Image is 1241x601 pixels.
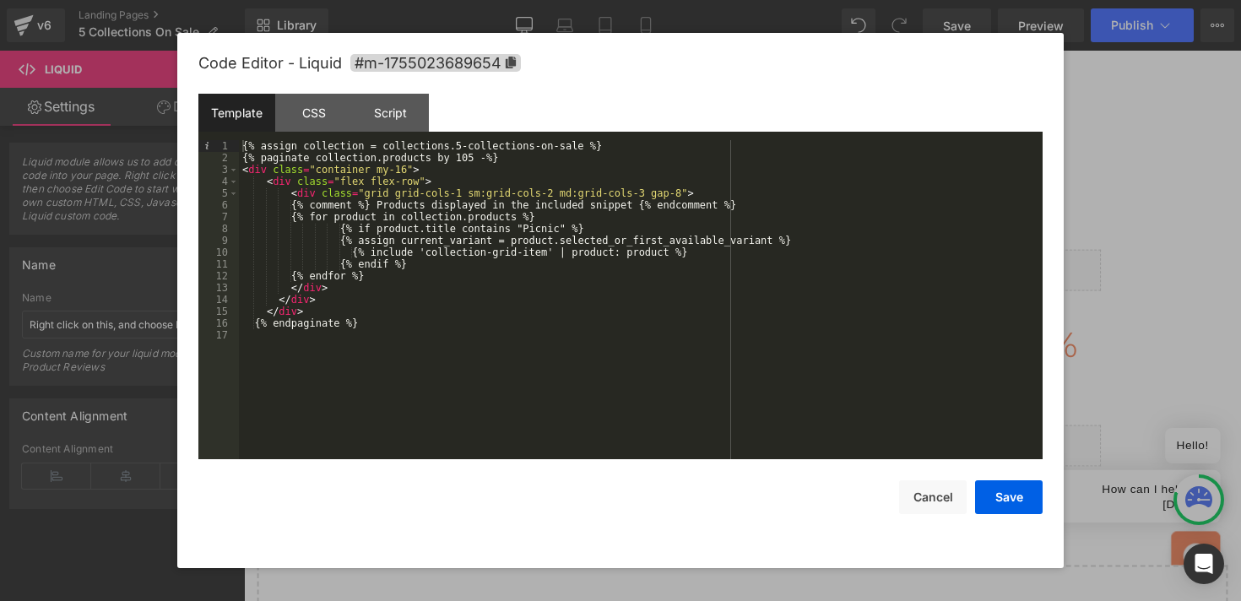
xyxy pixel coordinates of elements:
[198,235,239,246] div: 9
[198,211,239,223] div: 7
[198,294,239,306] div: 14
[198,54,342,72] span: Code Editor - Liquid
[14,480,149,550] iframe: Marketing Popup
[198,258,239,270] div: 11
[198,329,239,341] div: 17
[975,480,1043,514] button: Save
[144,143,878,187] h2: Picnic and Parades 50% off!
[115,35,907,60] div: Valid 4/3/2025/ While supplies last. Offer subject to change.
[275,94,352,132] div: CSS
[198,176,239,187] div: 4
[198,94,275,132] div: Template
[144,280,878,366] h2: Uniwax - Print from the Ivory Coat 35% off
[198,282,239,294] div: 13
[198,187,239,199] div: 5
[352,94,429,132] div: Script
[198,152,239,164] div: 2
[899,480,967,514] button: Cancel
[198,317,239,329] div: 16
[198,199,239,211] div: 6
[198,223,239,235] div: 8
[350,54,521,72] span: Click to copy
[198,306,239,317] div: 15
[198,164,239,176] div: 3
[1184,544,1224,584] div: Open Intercom Messenger
[198,270,239,282] div: 12
[198,246,239,258] div: 10
[198,140,239,152] div: 1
